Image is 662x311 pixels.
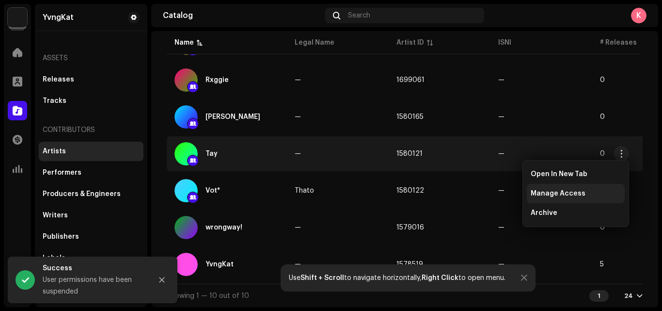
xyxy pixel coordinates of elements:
[39,206,143,225] re-m-nav-item: Writers
[43,262,144,274] div: Success
[39,47,143,70] re-a-nav-header: Assets
[600,224,605,231] span: 0
[396,261,423,268] span: 1578519
[396,187,424,194] span: 1580122
[396,77,425,83] span: 1699061
[43,190,121,198] div: Producers & Engineers
[43,147,66,155] div: Artists
[531,209,557,217] span: Archive
[624,292,633,300] div: 24
[498,261,504,268] span: —
[396,150,423,157] span: 1580121
[498,114,504,120] span: —
[39,163,143,182] re-m-nav-item: Performers
[39,91,143,111] re-m-nav-item: Tracks
[348,12,370,19] span: Search
[205,114,260,120] div: Tana
[152,270,172,290] button: Close
[205,261,234,268] div: YvngKat
[589,290,609,302] div: 1
[396,114,424,120] span: 1580165
[498,77,504,83] span: —
[205,77,229,83] div: Rxggie
[39,248,143,268] re-m-nav-item: Labels
[600,77,605,83] span: 0
[205,150,218,157] div: Tay
[396,38,424,48] div: Artist ID
[498,224,504,231] span: —
[531,170,587,178] span: Open In New Tab
[43,169,81,177] div: Performers
[295,77,301,83] span: —
[205,224,242,231] div: wrongway!
[43,254,65,262] div: Labels
[39,118,143,142] re-a-nav-header: Contributors
[295,261,301,268] span: —
[39,142,143,161] re-m-nav-item: Artists
[43,97,66,105] div: Tracks
[531,190,585,197] span: Manage Access
[289,274,505,282] div: Use to navigate horizontally, to open menu.
[422,275,458,281] strong: Right Click
[295,114,301,120] span: —
[39,227,143,246] re-m-nav-item: Publishers
[600,261,604,268] span: 5
[43,14,74,21] div: YvngKat
[167,293,249,299] span: Showing 1 — 10 out of 10
[295,224,301,231] span: —
[174,38,194,48] div: Name
[600,114,605,120] span: 0
[295,187,314,194] span: Thato
[396,224,424,231] span: 1579016
[600,150,605,157] span: 0
[39,70,143,89] re-m-nav-item: Releases
[295,150,301,157] span: —
[43,233,79,241] div: Publishers
[39,184,143,204] re-m-nav-item: Producers & Engineers
[631,8,646,23] div: K
[498,150,504,157] span: —
[43,274,144,297] div: User permissions have been suspended
[498,187,504,194] span: —
[300,275,344,281] strong: Shift + Scroll
[43,212,68,219] div: Writers
[43,76,74,83] div: Releases
[8,8,27,27] img: bb549e82-3f54-41b5-8d74-ce06bd45c366
[163,12,321,19] div: Catalog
